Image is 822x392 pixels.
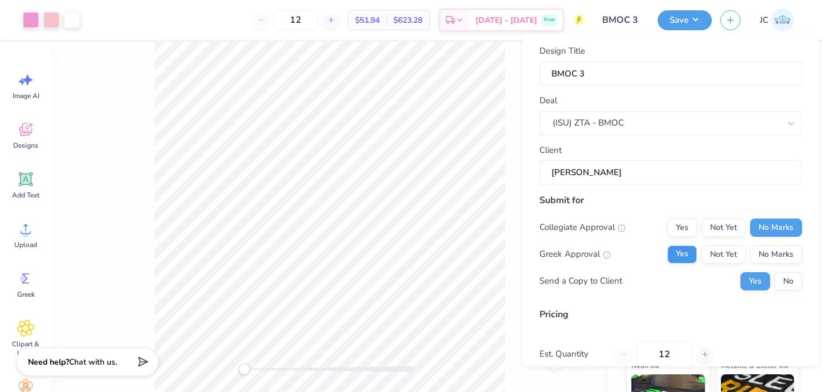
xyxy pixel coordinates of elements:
label: Design Title [539,45,585,58]
button: No Marks [750,218,802,236]
button: Yes [667,218,697,236]
input: – – [636,341,692,367]
span: Chat with us. [69,357,117,367]
span: Free [544,16,555,24]
button: No [775,272,802,290]
span: Upload [14,240,37,249]
button: Not Yet [702,218,746,236]
button: No Marks [750,245,802,263]
div: Pricing [539,307,802,321]
span: [DATE] - [DATE] [476,14,537,26]
span: Image AI [13,91,39,100]
div: Send a Copy to Client [539,274,622,288]
label: Deal [539,94,557,107]
span: $623.28 [393,14,422,26]
input: e.g. Ethan Linker [539,160,802,185]
span: Clipart & logos [7,340,45,358]
div: Submit for [539,193,802,207]
div: Greek Approval [539,248,611,261]
img: Julia Cox [771,9,794,31]
strong: Need help? [28,357,69,367]
button: Not Yet [702,245,746,263]
button: Yes [667,245,697,263]
span: Add Text [12,191,39,200]
input: Untitled Design [593,9,649,31]
a: JC [755,9,799,31]
button: Save [658,10,712,30]
label: Est. Quantity [539,347,607,361]
div: Accessibility label [239,363,250,375]
button: Yes [740,272,770,290]
input: – – [273,10,318,30]
span: Greek [17,290,35,299]
div: Collegiate Approval [539,221,626,234]
label: Client [539,143,562,156]
span: Designs [13,141,38,150]
span: JC [760,14,768,27]
span: $51.94 [355,14,380,26]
